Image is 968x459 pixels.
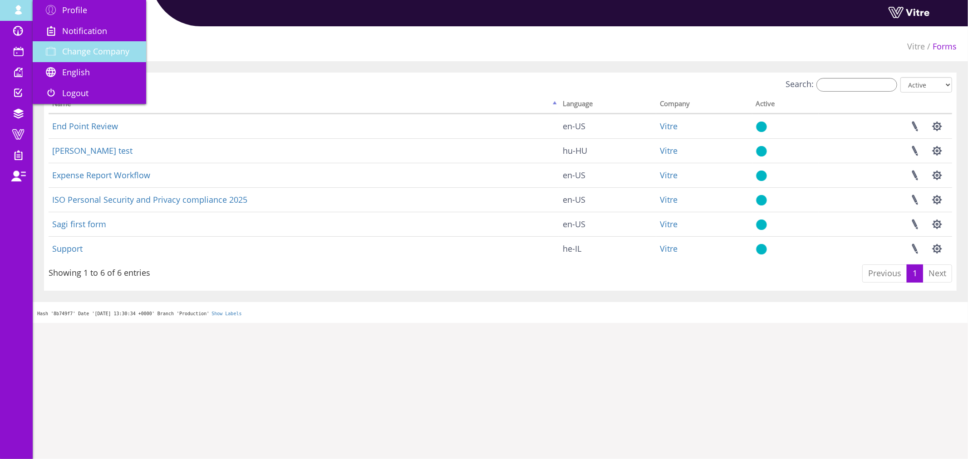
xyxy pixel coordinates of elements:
td: hu-HU [559,138,656,163]
td: en-US [559,187,656,212]
span: Hash '8b749f7' Date '[DATE] 13:30:34 +0000' Branch 'Production' [37,311,209,316]
a: Sagi first form [52,219,106,229]
th: Active [752,97,819,114]
a: Next [923,264,952,283]
a: End Point Review [52,121,118,132]
span: Notification [62,25,107,36]
a: Vitre [660,170,678,181]
a: Show Labels [211,311,241,316]
span: Profile [62,5,87,15]
a: [PERSON_NAME] test [52,145,133,156]
a: Vitre [660,219,678,229]
a: Change Company [33,41,146,62]
a: English [33,62,146,83]
td: he-IL [559,236,656,261]
label: Search: [786,78,897,92]
a: Vitre [660,145,678,156]
a: Notification [33,21,146,42]
span: Change Company [62,46,129,57]
input: Search: [816,78,897,92]
div: Showing 1 to 6 of 6 entries [49,264,150,279]
a: ISO Personal Security and Privacy compliance 2025 [52,194,247,205]
img: yes [756,244,767,255]
a: Previous [862,264,907,283]
a: 1 [907,264,923,283]
td: en-US [559,114,656,138]
img: yes [756,170,767,181]
td: en-US [559,212,656,236]
img: yes [756,195,767,206]
td: en-US [559,163,656,187]
a: Expense Report Workflow [52,170,150,181]
img: yes [756,121,767,132]
th: Language [559,97,656,114]
a: Vitre [660,194,678,205]
a: Vitre [660,121,678,132]
a: Logout [33,83,146,104]
span: English [62,67,90,78]
th: Name: activate to sort column descending [49,97,559,114]
a: Vitre [660,243,678,254]
th: Company [656,97,752,114]
span: Logout [62,88,88,98]
a: Vitre [907,41,925,52]
a: Support [52,243,83,254]
img: yes [756,219,767,230]
li: Forms [925,41,957,53]
img: yes [756,146,767,157]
